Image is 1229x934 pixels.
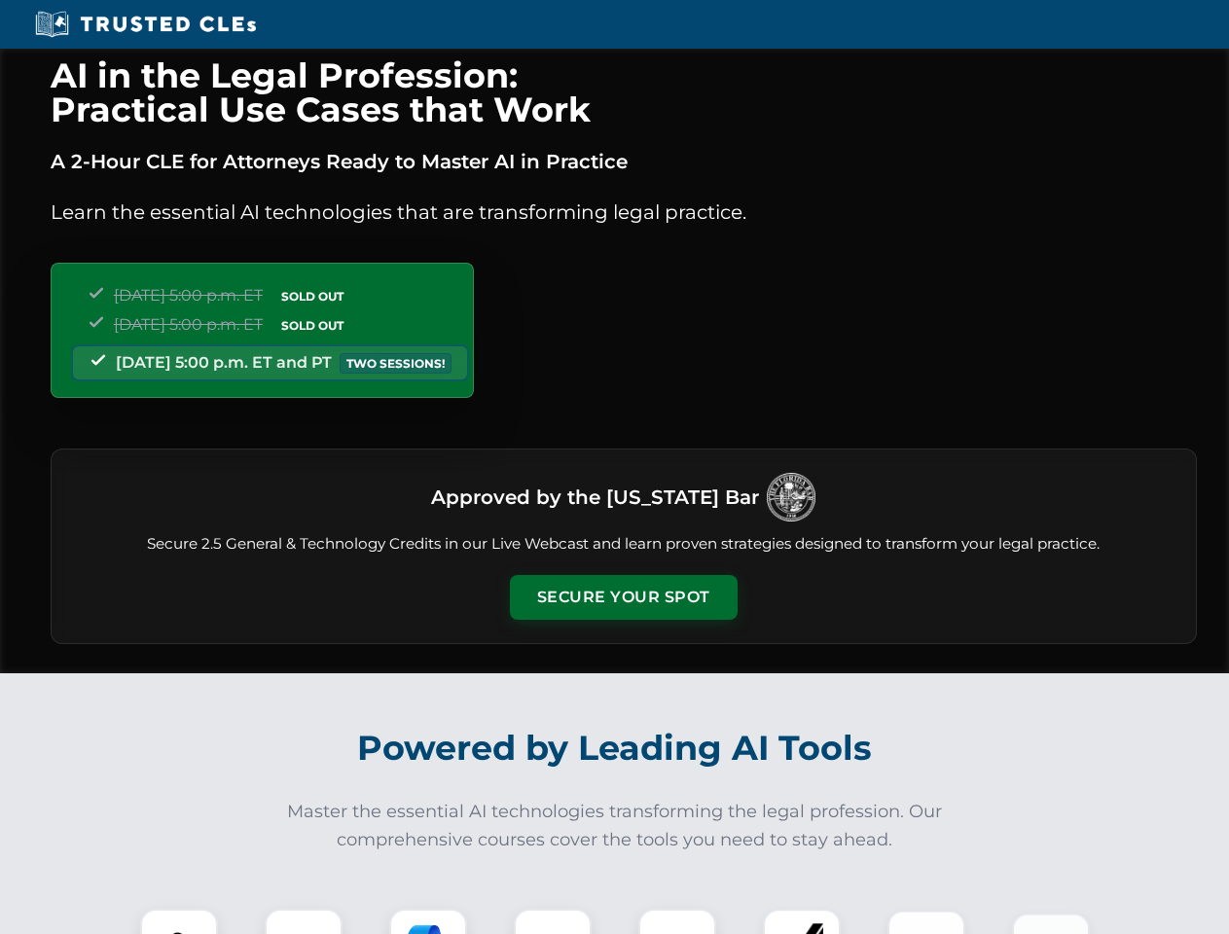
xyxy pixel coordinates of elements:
span: [DATE] 5:00 p.m. ET [114,315,263,334]
h1: AI in the Legal Profession: Practical Use Cases that Work [51,58,1197,126]
span: SOLD OUT [274,286,350,306]
button: Secure Your Spot [510,575,738,620]
span: [DATE] 5:00 p.m. ET [114,286,263,305]
img: Logo [767,473,815,521]
h2: Powered by Leading AI Tools [76,714,1154,782]
img: Trusted CLEs [29,10,262,39]
p: Master the essential AI technologies transforming the legal profession. Our comprehensive courses... [274,798,956,854]
p: A 2-Hour CLE for Attorneys Ready to Master AI in Practice [51,146,1197,177]
span: SOLD OUT [274,315,350,336]
p: Learn the essential AI technologies that are transforming legal practice. [51,197,1197,228]
p: Secure 2.5 General & Technology Credits in our Live Webcast and learn proven strategies designed ... [75,533,1173,556]
h3: Approved by the [US_STATE] Bar [431,480,759,515]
